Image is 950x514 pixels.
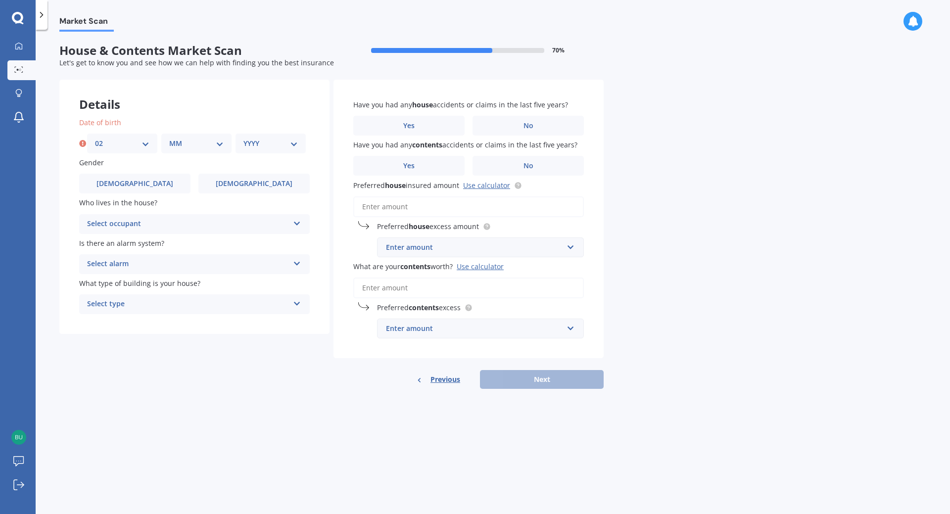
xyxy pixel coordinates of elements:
b: contents [412,140,442,149]
span: Have you had any accidents or claims in the last five years? [353,100,568,109]
a: Use calculator [463,181,510,190]
span: What are your worth? [353,262,453,271]
span: [DEMOGRAPHIC_DATA] [216,180,292,188]
b: house [385,181,406,190]
span: Is there an alarm system? [79,238,164,248]
span: Who lives in the house? [79,198,157,208]
div: Enter amount [386,323,563,334]
span: Yes [403,122,415,130]
span: [DEMOGRAPHIC_DATA] [96,180,173,188]
div: Enter amount [386,242,563,253]
span: Gender [79,158,104,167]
b: house [412,100,433,109]
b: house [409,222,429,231]
img: e6d3c734f547d5f66d18b6572bbdf6ba [11,430,26,445]
span: Preferred excess amount [377,222,479,231]
span: Yes [403,162,415,170]
div: Select alarm [87,258,289,270]
span: Preferred excess [377,303,461,312]
div: Use calculator [457,262,504,271]
span: No [523,162,533,170]
div: Select type [87,298,289,310]
span: What type of building is your house? [79,279,200,288]
input: Enter amount [353,278,584,298]
span: Previous [430,372,460,387]
div: Select occupant [87,218,289,230]
span: No [523,122,533,130]
span: Let's get to know you and see how we can help with finding you the best insurance [59,58,334,67]
span: House & Contents Market Scan [59,44,332,58]
b: contents [409,303,439,312]
b: contents [400,262,430,271]
span: Preferred insured amount [353,181,459,190]
span: 70 % [552,47,565,54]
div: Details [59,80,330,109]
input: Enter amount [353,196,584,217]
span: Market Scan [59,16,114,30]
span: Date of birth [79,118,121,127]
span: Have you had any accidents or claims in the last five years? [353,140,577,149]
